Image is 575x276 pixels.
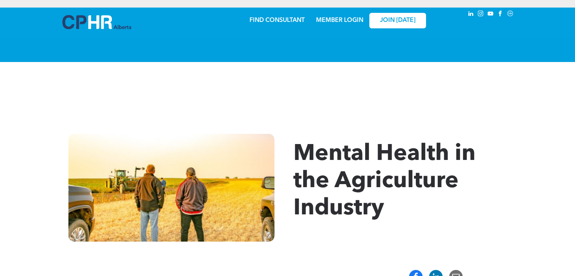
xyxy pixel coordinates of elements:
[477,9,485,20] a: instagram
[316,17,363,23] a: MEMBER LOGIN
[467,9,475,20] a: linkedin
[62,15,131,29] img: A blue and white logo for cp alberta
[380,17,415,24] span: JOIN [DATE]
[496,9,505,20] a: facebook
[487,9,495,20] a: youtube
[250,17,305,23] a: FIND CONSULTANT
[293,143,476,220] span: Mental Health in the Agriculture Industry
[369,13,426,28] a: JOIN [DATE]
[506,9,515,20] a: Social network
